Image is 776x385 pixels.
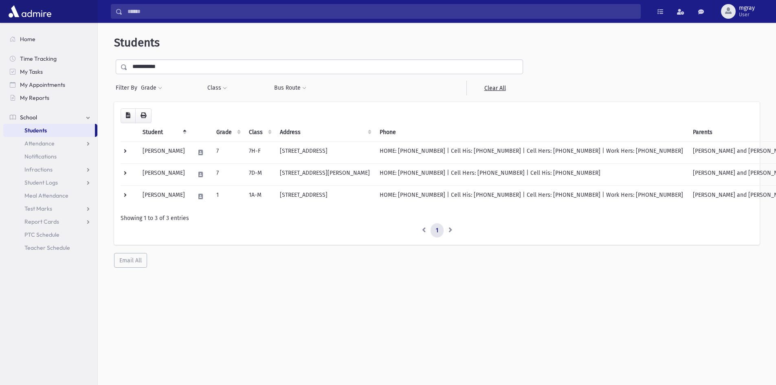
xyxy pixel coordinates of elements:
th: Address: activate to sort column ascending [275,123,375,142]
span: Meal Attendance [24,192,68,199]
span: My Reports [20,94,49,101]
span: Home [20,35,35,43]
a: Report Cards [3,215,97,228]
span: Infractions [24,166,53,173]
th: Class: activate to sort column ascending [244,123,275,142]
a: My Reports [3,91,97,104]
a: Teacher Schedule [3,241,97,254]
a: My Tasks [3,65,97,78]
a: Notifications [3,150,97,163]
span: Teacher Schedule [24,244,70,251]
a: Meal Attendance [3,189,97,202]
td: HOME: [PHONE_NUMBER] | Cell His: [PHONE_NUMBER] | Cell Hers: [PHONE_NUMBER] | Work Hers: [PHONE_N... [375,185,688,207]
a: 1 [431,223,444,238]
td: [STREET_ADDRESS] [275,141,375,163]
span: User [739,11,755,18]
td: 7 [211,163,244,185]
span: Notifications [24,153,57,160]
span: Attendance [24,140,55,147]
td: HOME: [PHONE_NUMBER] | Cell His: [PHONE_NUMBER] | Cell Hers: [PHONE_NUMBER] | Work Hers: [PHONE_N... [375,141,688,163]
td: 7 [211,141,244,163]
button: CSV [121,108,136,123]
input: Search [123,4,640,19]
a: Infractions [3,163,97,176]
a: Students [3,124,95,137]
span: PTC Schedule [24,231,59,238]
span: School [20,114,37,121]
div: Showing 1 to 3 of 3 entries [121,214,753,222]
a: PTC Schedule [3,228,97,241]
span: My Appointments [20,81,65,88]
span: Report Cards [24,218,59,225]
button: Bus Route [274,81,307,95]
a: School [3,111,97,124]
th: Grade: activate to sort column ascending [211,123,244,142]
span: Test Marks [24,205,52,212]
a: Clear All [466,81,523,95]
span: My Tasks [20,68,43,75]
th: Student: activate to sort column descending [138,123,190,142]
td: [PERSON_NAME] [138,185,190,207]
a: Time Tracking [3,52,97,65]
td: [STREET_ADDRESS][PERSON_NAME] [275,163,375,185]
a: Student Logs [3,176,97,189]
th: Phone [375,123,688,142]
td: [STREET_ADDRESS] [275,185,375,207]
td: [PERSON_NAME] [138,163,190,185]
td: HOME: [PHONE_NUMBER] | Cell Hers: [PHONE_NUMBER] | Cell His: [PHONE_NUMBER] [375,163,688,185]
a: My Appointments [3,78,97,91]
button: Grade [141,81,163,95]
img: AdmirePro [7,3,53,20]
a: Home [3,33,97,46]
span: Time Tracking [20,55,57,62]
span: mgray [739,5,755,11]
a: Test Marks [3,202,97,215]
button: Email All [114,253,147,268]
button: Class [207,81,227,95]
td: [PERSON_NAME] [138,141,190,163]
span: Student Logs [24,179,58,186]
span: Students [24,127,47,134]
button: Print [135,108,152,123]
span: Students [114,36,160,49]
td: 7D-M [244,163,275,185]
span: Filter By [116,84,141,92]
td: 1A-M [244,185,275,207]
a: Attendance [3,137,97,150]
td: 1 [211,185,244,207]
td: 7H-F [244,141,275,163]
